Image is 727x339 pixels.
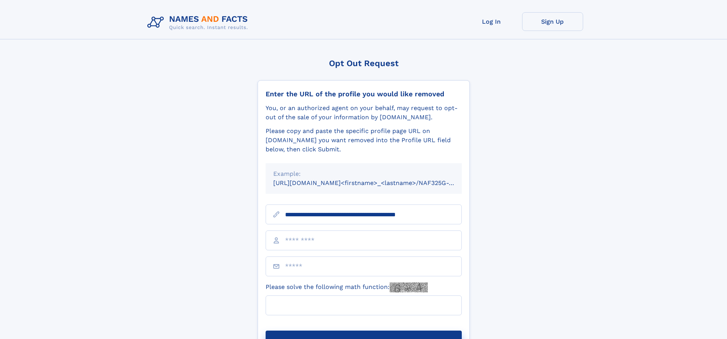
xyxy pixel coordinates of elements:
div: Enter the URL of the profile you would like removed [266,90,462,98]
a: Sign Up [522,12,583,31]
small: [URL][DOMAIN_NAME]<firstname>_<lastname>/NAF325G-xxxxxxxx [273,179,476,187]
a: Log In [461,12,522,31]
div: You, or an authorized agent on your behalf, may request to opt-out of the sale of your informatio... [266,104,462,122]
img: Logo Names and Facts [144,12,254,33]
label: Please solve the following math function: [266,282,428,292]
div: Opt Out Request [258,58,470,68]
div: Example: [273,169,454,178]
div: Please copy and paste the specific profile page URL on [DOMAIN_NAME] you want removed into the Pr... [266,127,462,154]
